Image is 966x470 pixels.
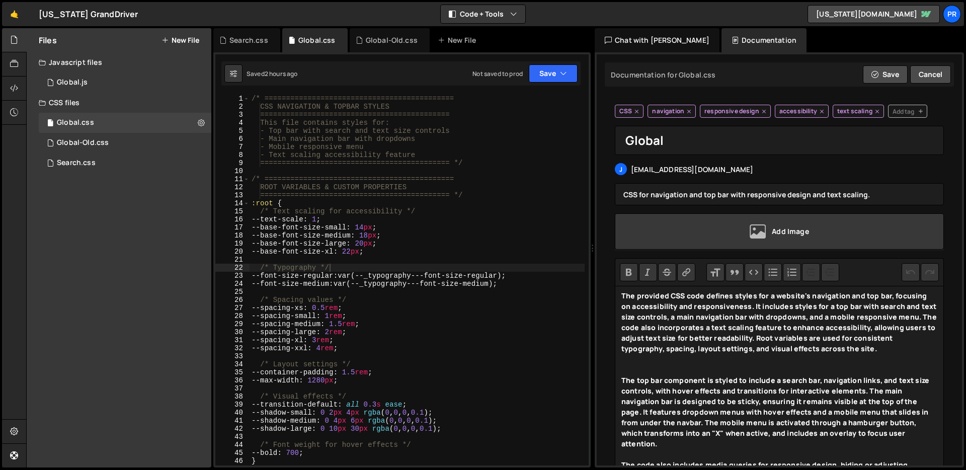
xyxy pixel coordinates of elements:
[910,65,951,84] button: Cancel
[215,384,250,393] div: 37
[215,103,250,111] div: 2
[615,126,944,155] input: Write a title for your documentation here
[621,291,937,353] strong: The provided CSS code defines styles for a website's navigation and top bar, focusing on accessib...
[215,328,250,336] div: 30
[215,409,250,417] div: 40
[215,256,250,264] div: 21
[215,433,250,441] div: 43
[215,231,250,240] div: 18
[658,263,676,281] button: Strikethrough
[215,119,250,127] div: 4
[229,35,268,45] div: Search.css
[265,69,298,78] div: 2 hours ago
[863,65,908,84] button: Save
[529,64,578,83] button: Save
[215,304,250,312] div: 27
[2,2,27,26] a: 🤙
[215,457,250,465] div: 46
[608,70,715,80] div: Documentation for Global.css
[821,263,839,281] button: Increase Level
[764,263,782,281] button: Bullets
[745,263,763,281] button: Code
[808,5,940,23] a: [US_STATE][DOMAIN_NAME]
[215,296,250,304] div: 26
[215,320,250,328] div: 29
[438,35,480,45] div: New File
[639,263,657,281] button: Italic
[215,288,250,296] div: 25
[902,263,920,281] button: Undo
[215,360,250,368] div: 34
[215,159,250,167] div: 9
[706,263,725,281] button: Heading
[677,263,695,281] button: Link
[215,264,250,272] div: 22
[57,118,94,127] div: Global.css
[215,191,250,199] div: 13
[888,105,927,118] input: Add tag
[215,95,250,103] div: 1
[215,352,250,360] div: 33
[39,35,57,46] h2: Files
[162,36,199,44] button: New File
[595,28,719,52] div: Chat with [PERSON_NAME]
[726,263,744,281] button: Quote
[215,441,250,449] div: 44
[441,5,525,23] button: Code + Tools
[215,376,250,384] div: 36
[652,107,684,115] span: navigation
[631,165,753,174] span: [EMAIL_ADDRESS][DOMAIN_NAME]
[772,224,809,239] span: Add Image
[215,368,250,376] div: 35
[39,113,211,133] div: 16777/46651.css
[215,425,250,433] div: 42
[783,263,801,281] button: Numbers
[366,35,418,45] div: Global-Old.css
[215,215,250,223] div: 16
[215,151,250,159] div: 8
[215,344,250,352] div: 32
[619,165,622,174] span: j
[215,175,250,183] div: 11
[215,240,250,248] div: 19
[215,111,250,119] div: 3
[837,107,872,115] span: text scaling
[215,207,250,215] div: 15
[215,143,250,151] div: 7
[215,401,250,409] div: 39
[27,93,211,113] div: CSS files
[215,336,250,344] div: 31
[215,393,250,401] div: 38
[57,159,96,168] div: Search.css
[215,199,250,207] div: 14
[215,167,250,175] div: 10
[39,133,211,153] div: 16777/45852.css
[619,107,632,115] span: CSS
[721,28,807,52] div: Documentation
[215,312,250,320] div: 28
[215,127,250,135] div: 5
[215,417,250,425] div: 41
[943,5,961,23] a: PR
[472,69,523,78] div: Not saved to prod
[57,78,88,87] div: Global.js
[802,263,820,281] button: Decrease Level
[215,135,250,143] div: 6
[779,107,817,115] span: accessibility
[921,263,939,281] button: Redo
[39,153,211,173] div: 16777/46659.css
[39,8,138,20] div: [US_STATE] GrandDriver
[298,35,336,45] div: Global.css
[215,248,250,256] div: 20
[27,52,211,72] div: Javascript files
[57,138,109,147] div: Global-Old.css
[621,375,929,448] strong: The top bar component is styled to include a search bar, navigation links, and text size controls...
[215,449,250,457] div: 45
[215,280,250,288] div: 24
[620,263,638,281] button: Bold
[704,107,759,115] span: responsive design
[615,183,944,205] input: Write a short overview of your code
[215,272,250,280] div: 23
[247,69,298,78] div: Saved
